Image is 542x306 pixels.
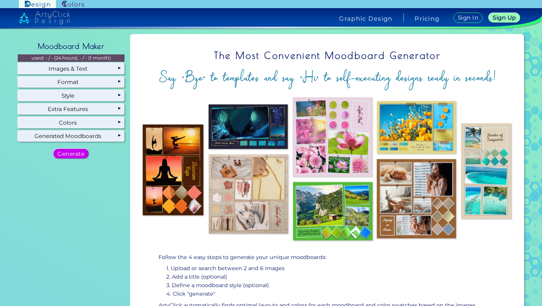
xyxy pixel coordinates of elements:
div: Colors [18,117,124,128]
h5: Sign In [459,15,477,20]
div: Extra Features [18,104,124,115]
img: ArtyClick Colors logo [62,1,84,8]
div: Generated Moodboards [18,131,124,142]
a: Sign In [455,13,482,23]
h5: Generate [59,151,83,156]
h5: Sign Up [494,15,515,20]
h2: Say "Bye" to templates and say "Hi" to self-executing designs ready in seconds! [136,68,519,87]
div: Style [18,90,124,101]
h2: Moodboard Maker [34,38,108,54]
p: 1. Upload or search between 2 and 6 images 2. Add a title (optional) 3. Define a moodboard style ... [166,264,494,298]
h1: The Most Convenient Moodboard Generator [136,45,519,66]
p: used: - / - (24 hours), - / - (1 month) [18,54,124,62]
a: Pricing [415,16,439,21]
a: Sign Up [490,13,519,22]
img: overview.jpg [136,93,519,246]
div: Format [18,77,124,88]
div: Images & Text [18,63,124,74]
h4: Graphic Design [339,16,392,21]
img: artyclick_design_logo_white_combined_path.svg [19,11,70,24]
p: Follow the 4 easy steps to generate your unique moodboards: [159,253,496,262]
